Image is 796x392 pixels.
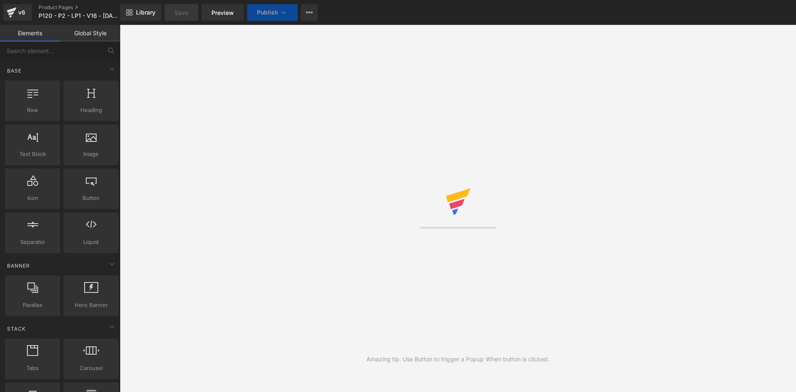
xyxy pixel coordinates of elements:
span: Text Block [7,150,58,158]
div: Amazing tip: Use Button to trigger a Popup When button is clicked. [366,355,549,364]
div: v6 [17,7,27,18]
span: Publish [257,9,278,16]
span: Parallax [7,301,58,309]
span: Library [136,9,155,16]
button: Publish [247,4,298,21]
span: Separator [7,238,58,246]
span: P120 - P2 - LP1 - V16 - [DATE] [39,12,118,19]
span: Icon [7,194,58,202]
span: Image [66,150,116,158]
span: Carousel [66,364,116,373]
a: Product Pages [39,4,134,11]
a: Preview [201,4,244,21]
span: Heading [66,106,116,114]
a: v6 [3,4,32,21]
span: Save [175,8,188,17]
a: New Library [120,4,161,21]
span: Stack [6,325,27,333]
button: More [301,4,318,21]
span: Button [66,194,116,202]
a: Global Style [60,25,120,41]
span: Tabs [7,364,58,373]
span: Liquid [66,238,116,246]
span: Hero Banner [66,301,116,309]
span: Preview [211,8,234,17]
span: Base [6,67,22,75]
span: Row [7,106,58,114]
span: Banner [6,262,31,270]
